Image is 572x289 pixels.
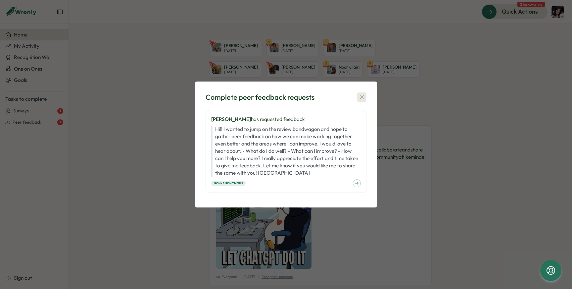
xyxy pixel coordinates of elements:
span: [PERSON_NAME] [211,116,251,122]
p: Hi!! I wanted to jump on the review bandwagon and hope to gather peer feedback on how we can make... [211,126,361,177]
p: has requested feedback [211,116,361,123]
span: Non-anonymous [214,181,243,186]
a: [PERSON_NAME]has requested feedback Hi!! I wanted to jump on the review bandwagon and hope to gat... [206,110,366,193]
div: Complete peer feedback requests [206,92,314,102]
